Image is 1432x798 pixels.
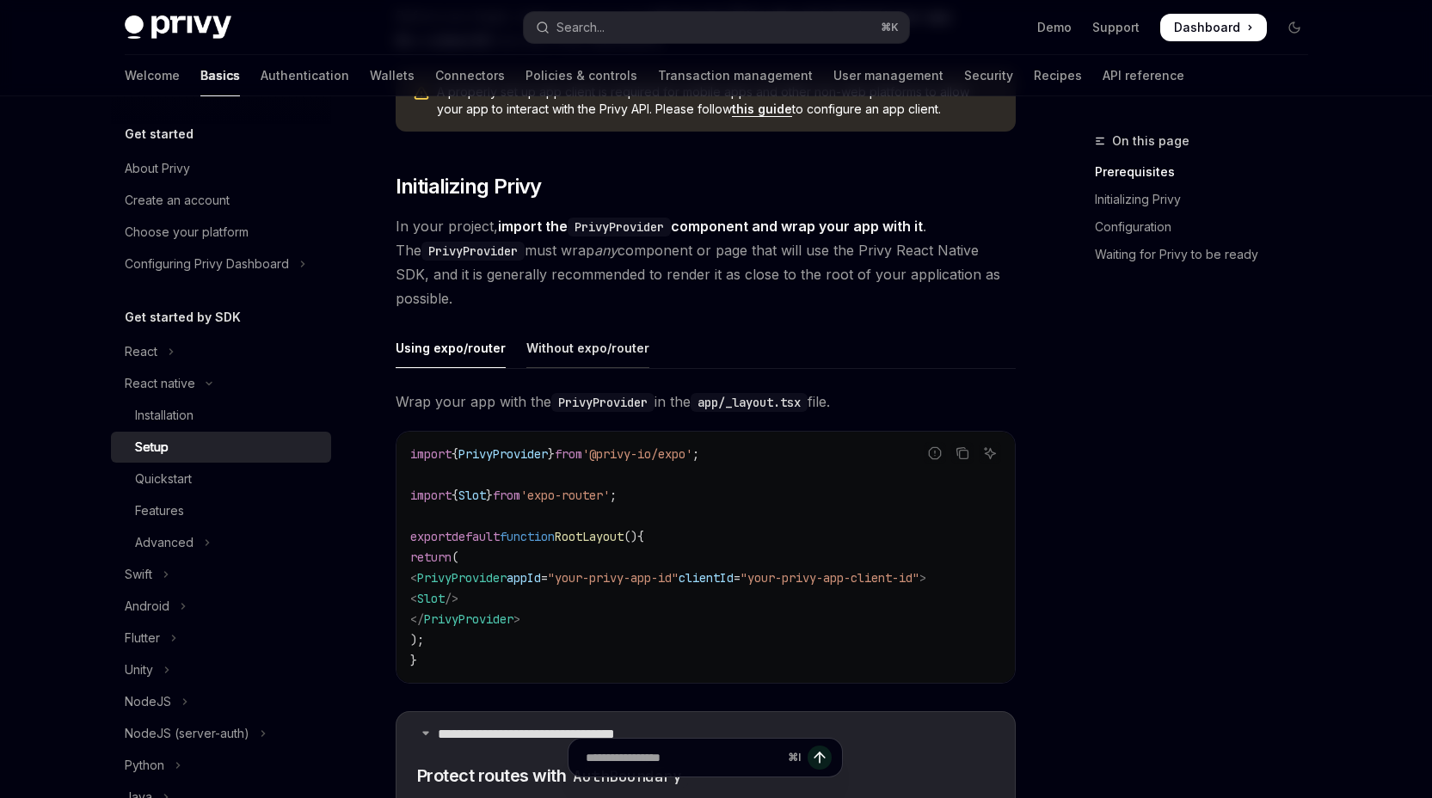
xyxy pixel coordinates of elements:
[111,432,331,463] a: Setup
[507,570,541,586] span: appId
[135,405,194,426] div: Installation
[410,591,417,606] span: <
[594,242,618,259] em: any
[200,55,240,96] a: Basics
[808,746,832,770] button: Send message
[624,529,637,544] span: ()
[548,570,679,586] span: "your-privy-app-id"
[548,446,555,462] span: }
[111,463,331,494] a: Quickstart
[833,55,943,96] a: User management
[417,591,445,606] span: Slot
[1092,19,1140,36] a: Support
[125,158,190,179] div: About Privy
[125,564,152,585] div: Swift
[396,173,542,200] span: Initializing Privy
[556,17,605,38] div: Search...
[111,217,331,248] a: Choose your platform
[500,529,555,544] span: function
[881,21,899,34] span: ⌘ K
[424,611,513,627] span: PrivyProvider
[135,437,169,457] div: Setup
[555,446,582,462] span: from
[1037,19,1072,36] a: Demo
[125,341,157,362] div: React
[410,653,417,668] span: }
[125,596,169,617] div: Android
[410,549,452,565] span: return
[658,55,813,96] a: Transaction management
[125,660,153,680] div: Unity
[1095,241,1322,268] a: Waiting for Privy to be ready
[437,83,999,118] span: A properly set up app client is required for mobile apps and other non-web platforms to allow you...
[524,12,909,43] button: Open search
[410,529,452,544] span: export
[135,532,194,553] div: Advanced
[525,55,637,96] a: Policies & controls
[919,570,926,586] span: >
[964,55,1013,96] a: Security
[111,527,331,558] button: Toggle Advanced section
[610,488,617,503] span: ;
[261,55,349,96] a: Authentication
[125,124,194,144] h5: Get started
[111,249,331,279] button: Toggle Configuring Privy Dashboard section
[111,750,331,781] button: Toggle Python section
[111,495,331,526] a: Features
[951,442,974,464] button: Copy the contents from the code block
[1112,131,1189,151] span: On this page
[452,446,458,462] span: {
[111,559,331,590] button: Toggle Swift section
[125,190,230,211] div: Create an account
[493,488,520,503] span: from
[135,500,184,521] div: Features
[513,611,520,627] span: >
[111,368,331,399] button: Toggle React native section
[1095,158,1322,186] a: Prerequisites
[458,488,486,503] span: Slot
[741,570,919,586] span: "your-privy-app-client-id"
[1103,55,1184,96] a: API reference
[1174,19,1240,36] span: Dashboard
[111,623,331,654] button: Toggle Flutter section
[125,723,249,744] div: NodeJS (server-auth)
[111,400,331,431] a: Installation
[435,55,505,96] a: Connectors
[396,214,1016,310] span: In your project, . The must wrap component or page that will use the Privy React Native SDK, and ...
[125,691,171,712] div: NodeJS
[551,393,655,412] code: PrivyProvider
[520,488,610,503] span: 'expo-router'
[370,55,415,96] a: Wallets
[692,446,699,462] span: ;
[1281,14,1308,41] button: Toggle dark mode
[732,101,792,117] a: this guide
[125,222,249,242] div: Choose your platform
[111,591,331,622] button: Toggle Android section
[111,654,331,685] button: Toggle Unity section
[135,469,192,489] div: Quickstart
[111,153,331,184] a: About Privy
[458,446,548,462] span: PrivyProvider
[125,755,164,776] div: Python
[1160,14,1267,41] a: Dashboard
[111,185,331,216] a: Create an account
[1034,55,1082,96] a: Recipes
[125,373,195,394] div: React native
[396,390,1016,414] span: Wrap your app with the in the file.
[396,328,506,368] div: Using expo/router
[555,529,624,544] span: RootLayout
[410,570,417,586] span: <
[421,242,525,261] code: PrivyProvider
[452,529,500,544] span: default
[417,570,507,586] span: PrivyProvider
[445,591,458,606] span: />
[125,307,241,328] h5: Get started by SDK
[452,488,458,503] span: {
[111,718,331,749] button: Toggle NodeJS (server-auth) section
[1095,186,1322,213] a: Initializing Privy
[586,739,781,777] input: Ask a question...
[582,446,692,462] span: '@privy-io/expo'
[637,529,644,544] span: {
[125,55,180,96] a: Welcome
[679,570,734,586] span: clientId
